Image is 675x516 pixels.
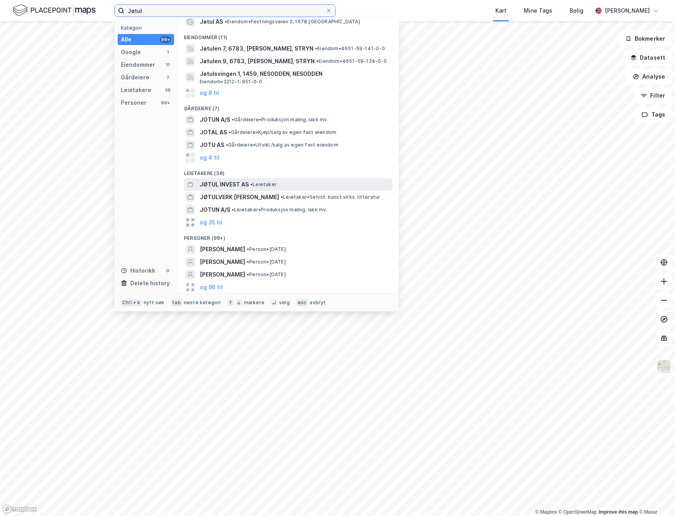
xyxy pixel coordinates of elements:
[13,4,96,17] img: logo.f888ab2527a4732fd821a326f86c7f29.svg
[599,509,638,515] a: Improve this map
[624,50,672,66] button: Datasett
[184,299,221,306] div: neste kategori
[232,207,234,213] span: •
[165,87,171,93] div: 38
[315,45,317,51] span: •
[124,5,326,17] input: Søk på adresse, matrikkel, gårdeiere, leietakere eller personer
[316,58,319,64] span: •
[281,194,380,200] span: Leietaker • Selvst. kunst.virks. litteratur
[524,6,552,15] div: Mine Tags
[279,299,290,306] div: velg
[656,359,671,374] img: Z
[605,6,650,15] div: [PERSON_NAME]
[200,17,223,26] span: Jøtul AS
[244,299,264,306] div: markere
[165,267,171,274] div: 0
[200,140,224,150] span: JOTU AS
[178,28,399,42] div: Eiendommer (11)
[200,218,222,227] button: og 35 til
[232,117,328,123] span: Gårdeiere • Produksjon maling, lakk mv.
[200,192,279,202] span: JØTULVERK [PERSON_NAME]
[250,181,253,187] span: •
[570,6,583,15] div: Bolig
[121,266,155,275] div: Historikk
[225,19,360,25] span: Eiendom • Festningsveien 2, 1678 [GEOGRAPHIC_DATA]
[200,69,389,79] span: Jøtulsvingen 1, 1459, NESODDEN, NESODDEN
[281,194,283,200] span: •
[171,299,182,307] div: tab
[200,79,262,85] span: Eiendom • 3212-1-951-0-0
[250,181,277,188] span: Leietaker
[636,478,675,516] iframe: Chat Widget
[121,299,142,307] div: Ctrl + k
[121,85,151,95] div: Leietakere
[232,117,234,122] span: •
[178,164,399,178] div: Leietakere (38)
[165,74,171,81] div: 7
[130,279,170,288] div: Delete history
[200,153,219,162] button: og 4 til
[200,180,249,189] span: JØTUL INVEST AS
[226,142,228,148] span: •
[247,259,249,265] span: •
[178,229,399,243] div: Personer (99+)
[635,107,672,122] button: Tags
[121,35,131,44] div: Alle
[495,6,506,15] div: Kart
[121,98,146,107] div: Personer
[229,129,336,136] span: Gårdeiere • Kjøp/salg av egen fast eiendom
[247,246,249,252] span: •
[121,60,155,70] div: Eiendommer
[200,115,230,124] span: JOTUN A/S
[229,129,231,135] span: •
[226,142,338,148] span: Gårdeiere • Utvikl./salg av egen fast eiendom
[316,58,387,64] span: Eiendom • 4651-59-134-0-0
[178,99,399,113] div: Gårdeiere (7)
[200,44,313,53] span: Jøtulen 7, 6783, [PERSON_NAME], STRYN
[200,88,219,98] button: og 8 til
[626,69,672,85] button: Analyse
[144,299,165,306] div: nytt søk
[200,245,245,254] span: [PERSON_NAME]
[296,299,308,307] div: esc
[619,31,672,47] button: Bokmerker
[200,205,230,215] span: JOTUN A/S
[225,19,227,24] span: •
[247,271,286,278] span: Person • [DATE]
[165,49,171,55] div: 1
[315,45,385,52] span: Eiendom • 4651-59-141-0-0
[559,509,597,515] a: OpenStreetMap
[2,505,37,514] a: Mapbox homepage
[160,100,171,106] div: 99+
[535,509,557,515] a: Mapbox
[634,88,672,104] button: Filter
[200,270,245,279] span: [PERSON_NAME]
[121,25,174,31] div: Kategori
[200,282,223,292] button: og 96 til
[247,271,249,277] span: •
[200,128,227,137] span: JOTAL AS
[247,246,286,252] span: Person • [DATE]
[121,47,141,57] div: Google
[160,36,171,43] div: 99+
[232,207,328,213] span: Leietaker • Produksjon maling, lakk mv.
[200,257,245,267] span: [PERSON_NAME]
[247,259,286,265] span: Person • [DATE]
[309,299,326,306] div: avbryt
[200,56,315,66] span: Jøtulen 9, 6783, [PERSON_NAME], STRYN
[165,62,171,68] div: 11
[121,73,149,82] div: Gårdeiere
